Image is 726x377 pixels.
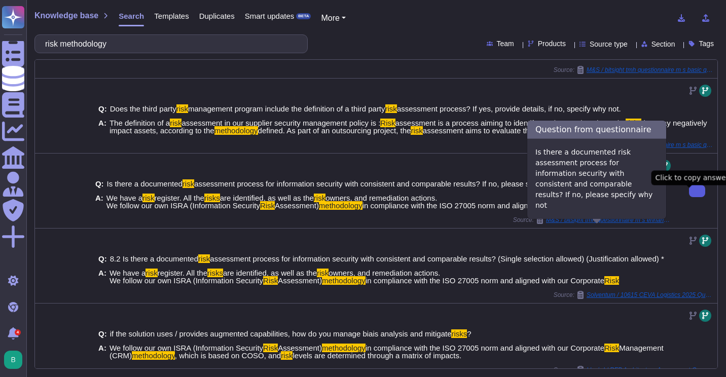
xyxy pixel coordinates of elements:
span: Templates [154,12,189,20]
h3: Question from questionnaire [527,121,666,139]
span: in compliance with the ISO 27005 norm and aligned with our Corporate [366,344,604,352]
img: user [4,351,22,369]
mark: methodology [214,126,258,135]
span: management program include the definition of a third party [188,104,385,113]
mark: risk [281,351,293,360]
b: Q: [98,105,107,112]
span: levels are determined through a matrix of impacts. [293,351,461,360]
span: Source: [554,291,713,299]
span: are identified, as well as the [223,269,317,277]
mark: risks [451,329,467,338]
span: Management (CRM) [110,344,664,360]
span: More [321,14,339,22]
mark: risk [411,126,422,135]
span: assessment process? If yes, provide details, if no, specify why not. [397,104,621,113]
span: M&S / bitsight tmh questionnaire m s basic questionnaire v [DATE] 06 30 [587,67,713,73]
mark: risk [317,269,329,277]
mark: risk [385,104,397,113]
mark: methodology [319,201,362,210]
span: owners, and remediation actions. We follow our own ISRA (Information Security [106,194,438,210]
button: More [321,12,346,24]
span: assessment aims to evaluate the different [423,126,563,135]
span: We have a [110,269,146,277]
mark: risk [146,269,157,277]
mark: risks [204,194,220,202]
span: The definition of a [110,119,170,127]
span: that may negatively impact assets, according to the [110,119,707,135]
b: Q: [95,180,104,187]
mark: Risk [260,201,275,210]
span: Source: [554,66,713,74]
mark: risk [142,194,154,202]
b: A: [98,344,106,359]
span: Smart updates [245,12,295,20]
div: Is there a documented risk assessment process for information security with consistent and compar... [527,139,666,219]
span: , which is based on COSO, and [175,351,281,360]
span: We have a [106,194,142,202]
mark: risks [207,269,223,277]
div: 4 [15,329,21,335]
span: register. All the [158,269,207,277]
span: Duplicates [199,12,235,20]
span: assessment process for information security with consistent and comparable results? (Single selec... [210,254,664,263]
span: 8.2 Is there a documented [110,254,198,263]
span: Assessment) [278,344,322,352]
b: Q: [98,330,107,337]
span: in compliance with the ISO 27005 norm and aligned with our Corporate [362,201,601,210]
span: Assessment) [275,201,319,210]
div: BETA [296,13,311,19]
span: Source: [513,216,673,224]
input: Search a question or template... [40,35,297,53]
span: Section [651,41,675,48]
b: A: [95,194,103,209]
mark: risk [198,254,210,263]
span: We follow our own ISRA (Information Security [110,344,263,352]
b: A: [98,119,106,134]
span: Search [119,12,144,20]
mark: Risk [380,119,395,127]
span: Source: [554,366,713,374]
span: are identified, as well as the [220,194,314,202]
span: M&S / bitsight tmh questionnaire m s enhanced questionnaire v [DATE] 06 30 [546,217,673,223]
span: Solventum / 10615 CEVA Logistics 2025 Questionnaire [587,292,713,298]
span: assessment process for information security with consistent and comparable results? If no, please... [194,179,577,188]
mark: Risk [604,276,619,285]
mark: methodology [322,344,366,352]
mark: methodology [132,351,175,360]
mark: methodology [322,276,366,285]
mark: Risk [263,344,278,352]
b: A: [98,269,106,284]
span: ? [467,329,471,338]
span: L'oréal / RFP Architecture Assessment Questionnaire V7 [587,367,713,373]
span: in compliance with the ISO 27005 norm and aligned with our Corporate [366,276,604,285]
button: user [2,349,29,371]
span: assessment in our supplier security management policy is : [181,119,380,127]
span: owners, and remediation actions. We follow our own ISRA (Information Security [110,269,441,285]
mark: risks [626,119,641,127]
mark: Risk [604,344,619,352]
span: Source type [590,41,628,48]
span: assessment is a process aiming to identify, analyze and evaluate the [395,119,626,127]
mark: risk [176,104,188,113]
b: Q: [98,255,107,262]
span: Tags [699,40,714,47]
span: Does the third party [110,104,176,113]
span: Products [538,40,566,47]
span: if the solution uses / provides augmented capabilities, how do you manage biais analysis and miti... [110,329,452,338]
mark: risk [314,194,325,202]
span: register. All the [155,194,204,202]
span: Is there a documented [107,179,183,188]
mark: risk [170,119,181,127]
span: Team [497,40,514,47]
mark: Risk [263,276,278,285]
span: Assessment) [278,276,322,285]
span: Knowledge base [34,12,98,20]
mark: risk [183,179,194,188]
span: defined. As part of an outsourcing project, the [258,126,411,135]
